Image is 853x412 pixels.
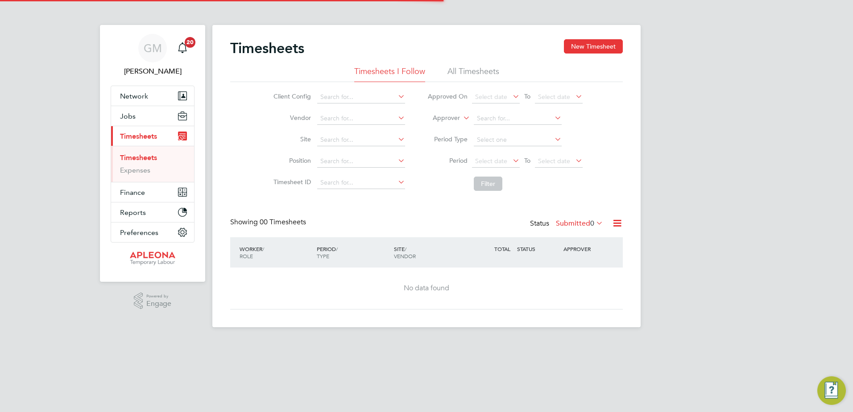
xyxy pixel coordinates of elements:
span: 20 [185,37,195,48]
a: 20 [174,34,191,62]
input: Search for... [317,177,405,189]
label: Period [427,157,468,165]
span: Select date [538,157,570,165]
img: apleona-logo-retina.png [130,251,175,266]
div: Showing [230,218,308,227]
button: Engage Resource Center [817,376,846,405]
span: / [262,245,264,252]
span: Jobs [120,112,136,120]
label: Approved On [427,92,468,100]
div: Status [530,218,605,230]
li: All Timesheets [447,66,499,82]
input: Select one [474,134,562,146]
div: Timesheets [111,146,194,182]
button: New Timesheet [564,39,623,54]
span: 00 Timesheets [260,218,306,227]
span: Powered by [146,293,171,300]
a: Expenses [120,166,150,174]
input: Search for... [317,91,405,103]
button: Reports [111,202,194,222]
span: Select date [538,93,570,101]
input: Search for... [317,112,405,125]
label: Timesheet ID [271,178,311,186]
span: / [336,245,338,252]
h2: Timesheets [230,39,304,57]
a: GM[PERSON_NAME] [111,34,195,77]
span: Network [120,92,148,100]
span: To [522,155,533,166]
div: WORKER [237,241,315,264]
button: Finance [111,182,194,202]
label: Submitted [556,219,603,228]
span: Select date [475,157,507,165]
button: Jobs [111,106,194,126]
label: Position [271,157,311,165]
span: Timesheets [120,132,157,140]
button: Filter [474,177,502,191]
input: Search for... [474,112,562,125]
a: Go to home page [111,251,195,266]
div: APPROVER [561,241,608,257]
input: Search for... [317,134,405,146]
div: STATUS [515,241,561,257]
li: Timesheets I Follow [354,66,425,82]
label: Approver [420,114,460,123]
span: / [405,245,406,252]
div: SITE [392,241,469,264]
span: GM [144,42,162,54]
span: Engage [146,300,171,308]
a: Powered byEngage [134,293,172,309]
span: TOTAL [494,245,510,252]
span: Select date [475,93,507,101]
label: Vendor [271,114,311,122]
span: VENDOR [394,252,416,260]
div: PERIOD [315,241,392,264]
button: Timesheets [111,126,194,146]
label: Client Config [271,92,311,100]
span: To [522,91,533,102]
span: TYPE [317,252,329,260]
span: Reports [120,208,146,217]
label: Site [271,135,311,143]
button: Preferences [111,222,194,242]
button: Network [111,86,194,106]
a: Timesheets [120,153,157,162]
span: Gemma McBride [111,66,195,77]
div: No data found [239,284,614,293]
input: Search for... [317,155,405,168]
label: Period Type [427,135,468,143]
span: 0 [590,219,594,228]
span: Preferences [120,228,158,237]
span: ROLE [240,252,253,260]
span: Finance [120,188,145,197]
nav: Main navigation [100,25,205,282]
